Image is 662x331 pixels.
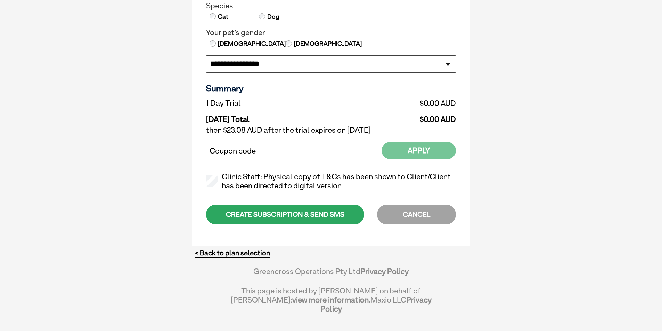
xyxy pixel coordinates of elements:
h3: Summary [206,83,456,93]
td: $0.00 AUD [342,97,456,109]
legend: Your pet's gender [206,28,456,37]
div: Greencross Operations Pty Ltd [230,267,432,283]
input: Clinic Staff: Physical copy of T&Cs has been shown to Client/Client has been directed to digital ... [206,175,218,187]
td: 1 Day Trial [206,97,342,109]
div: CREATE SUBSCRIPTION & SEND SMS [206,205,364,224]
label: Clinic Staff: Physical copy of T&Cs has been shown to Client/Client has been directed to digital ... [206,172,456,190]
label: Coupon code [210,147,256,156]
a: Privacy Policy [360,267,409,276]
button: Apply [382,142,456,159]
td: $0.00 AUD [342,109,456,124]
a: Privacy Policy [320,295,432,313]
legend: Species [206,1,456,10]
a: < Back to plan selection [195,249,270,257]
div: CANCEL [377,205,456,224]
div: This page is hosted by [PERSON_NAME] on behalf of [PERSON_NAME]; Maxio LLC [230,283,432,313]
a: view more information. [292,295,370,304]
td: then $23.08 AUD after the trial expires on [DATE] [206,124,456,136]
td: [DATE] Total [206,109,342,124]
